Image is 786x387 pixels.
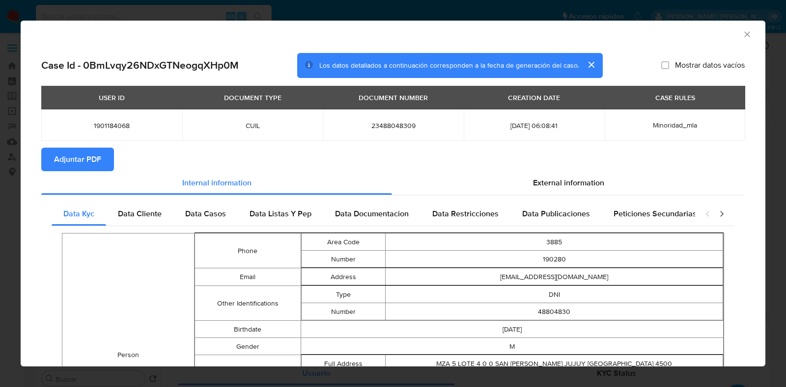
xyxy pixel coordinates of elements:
[250,208,311,219] span: Data Listas Y Pep
[301,355,386,372] td: Full Address
[476,121,593,130] span: [DATE] 06:08:41
[353,89,434,106] div: DOCUMENT NUMBER
[195,338,301,355] td: Gender
[386,303,723,320] td: 48804830
[118,208,162,219] span: Data Cliente
[432,208,499,219] span: Data Restricciones
[301,251,386,268] td: Number
[675,60,745,70] span: Mostrar datos vacíos
[301,286,386,303] td: Type
[386,233,723,251] td: 3885
[182,177,252,188] span: Internal information
[195,233,301,268] td: Phone
[301,321,724,338] td: [DATE]
[649,89,701,106] div: CASE RULES
[579,53,603,77] button: cerrar
[218,89,287,106] div: DOCUMENT TYPE
[522,208,590,219] span: Data Publicaciones
[335,121,452,130] span: 23488048309
[54,149,101,170] span: Adjuntar PDF
[63,208,94,219] span: Data Kyc
[194,121,311,130] span: CUIL
[21,21,765,366] div: closure-recommendation-modal
[41,59,239,72] h2: Case Id - 0BmLvqy26NDxGTNeogqXHp0M
[301,268,386,285] td: Address
[614,208,697,219] span: Peticiones Secundarias
[533,177,604,188] span: External information
[41,148,114,171] button: Adjuntar PDF
[742,29,751,38] button: Cerrar ventana
[386,286,723,303] td: DNI
[195,286,301,321] td: Other Identifications
[301,303,386,320] td: Number
[53,121,170,130] span: 1901184068
[52,202,695,226] div: Detailed internal info
[185,208,226,219] span: Data Casos
[93,89,131,106] div: USER ID
[301,338,724,355] td: M
[195,321,301,338] td: Birthdate
[661,61,669,69] input: Mostrar datos vacíos
[386,268,723,285] td: [EMAIL_ADDRESS][DOMAIN_NAME]
[386,355,723,372] td: MZA 5 LOTE 4 0 0 SAN [PERSON_NAME] JUJUY [GEOGRAPHIC_DATA] 4500
[502,89,566,106] div: CREATION DATE
[301,233,386,251] td: Area Code
[653,120,697,130] span: Minoridad_mla
[41,171,745,195] div: Detailed info
[386,251,723,268] td: 190280
[319,60,579,70] span: Los datos detallados a continuación corresponden a la fecha de generación del caso.
[195,268,301,286] td: Email
[335,208,409,219] span: Data Documentacion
